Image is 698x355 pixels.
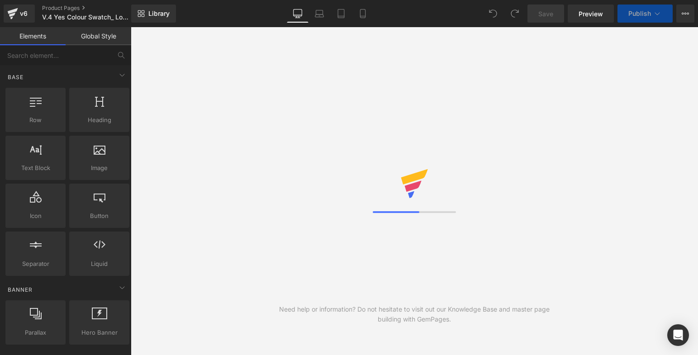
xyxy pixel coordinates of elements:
a: Desktop [287,5,309,23]
span: Parallax [8,328,63,337]
span: Image [72,163,127,173]
a: Global Style [66,27,131,45]
span: Button [72,211,127,221]
a: New Library [131,5,176,23]
button: More [676,5,694,23]
span: Text Block [8,163,63,173]
span: Heading [72,115,127,125]
button: Undo [484,5,502,23]
a: Laptop [309,5,330,23]
button: Redo [506,5,524,23]
span: V.4 Yes Colour Swatch_ Loungewear Template [42,14,129,21]
span: Library [148,9,170,18]
a: v6 [4,5,35,23]
a: Mobile [352,5,374,23]
div: v6 [18,8,29,19]
span: Icon [8,211,63,221]
a: Preview [568,5,614,23]
span: Save [538,9,553,19]
a: Tablet [330,5,352,23]
div: Need help or information? Do not hesitate to visit out our Knowledge Base and master page buildin... [273,304,556,324]
a: Product Pages [42,5,146,12]
span: Preview [579,9,603,19]
span: Separator [8,259,63,269]
span: Banner [7,285,33,294]
span: Liquid [72,259,127,269]
span: Row [8,115,63,125]
span: Base [7,73,24,81]
div: Open Intercom Messenger [667,324,689,346]
span: Publish [628,10,651,17]
span: Hero Banner [72,328,127,337]
button: Publish [617,5,673,23]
